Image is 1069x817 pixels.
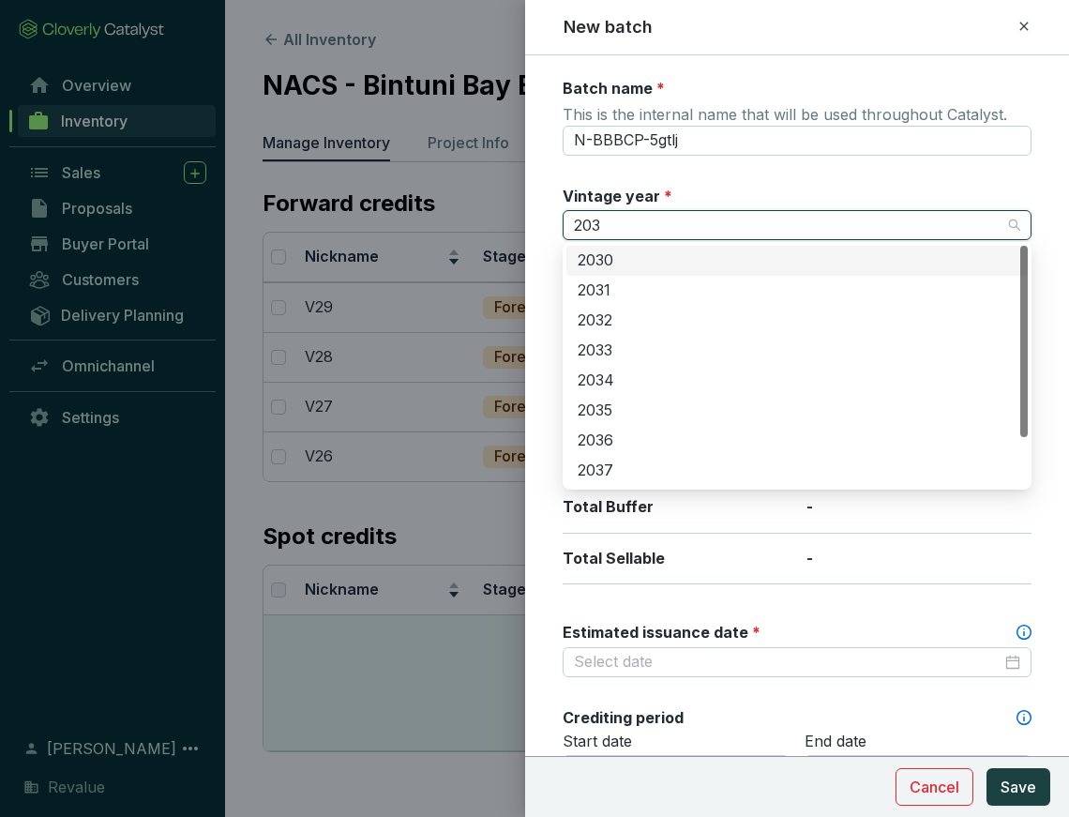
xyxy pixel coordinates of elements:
[578,250,1016,271] div: 2030
[563,707,684,728] label: Crediting period
[563,78,665,98] label: Batch name
[563,622,760,643] label: Estimated issuance date
[566,426,1028,456] div: 2036
[566,366,1028,396] div: 2034
[578,401,1016,421] div: 2035
[563,186,672,206] label: Vintage year
[578,461,1016,481] div: 2037
[578,371,1016,391] div: 2034
[566,246,1028,276] div: 2030
[563,105,1007,128] span: This is the internal name that will be used throughout Catalyst.
[806,549,1031,569] p: -
[578,280,1016,301] div: 2031
[578,340,1016,361] div: 2033
[563,549,788,569] p: Total Sellable
[566,336,1028,366] div: 2033
[574,652,1001,673] input: Select date
[1001,776,1036,798] span: Save
[986,768,1050,806] button: Save
[578,431,1016,451] div: 2036
[566,306,1028,336] div: 2032
[578,310,1016,331] div: 2032
[806,497,1031,518] p: -
[805,732,1031,752] p: End date
[563,497,788,518] p: Total Buffer
[896,768,973,806] button: Cancel
[566,456,1028,486] div: 2037
[910,776,959,798] span: Cancel
[564,15,653,39] h2: New batch
[563,732,790,752] p: Start date
[566,276,1028,306] div: 2031
[566,396,1028,426] div: 2035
